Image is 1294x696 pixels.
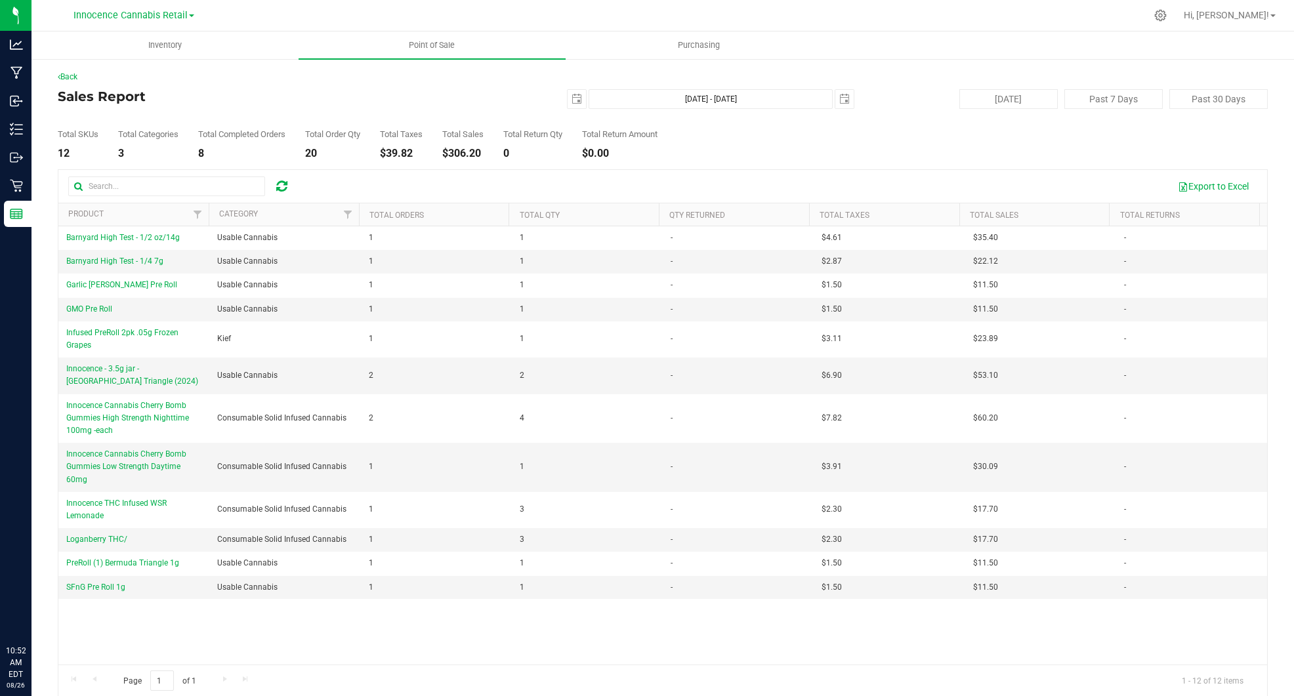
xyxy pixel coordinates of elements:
[217,461,346,473] span: Consumable Solid Infused Cannabis
[6,680,26,690] p: 08/26
[369,503,373,516] span: 1
[442,148,484,159] div: $306.20
[10,179,23,192] inline-svg: Retail
[671,533,673,546] span: -
[1124,557,1126,569] span: -
[520,461,524,473] span: 1
[520,533,524,546] span: 3
[131,39,199,51] span: Inventory
[822,461,842,473] span: $3.91
[380,148,423,159] div: $39.82
[217,232,278,244] span: Usable Cannabis
[973,533,998,546] span: $17.70
[73,10,188,21] span: Innocence Cannabis Retail
[369,211,424,220] a: Total Orders
[10,151,23,164] inline-svg: Outbound
[1169,175,1257,197] button: Export to Excel
[58,130,98,138] div: Total SKUs
[671,303,673,316] span: -
[822,255,842,268] span: $2.87
[305,148,360,159] div: 20
[66,558,179,567] span: PreRoll (1) Bermuda Triangle 1g
[369,255,373,268] span: 1
[973,557,998,569] span: $11.50
[973,503,998,516] span: $17.70
[822,503,842,516] span: $2.30
[973,581,998,594] span: $11.50
[391,39,472,51] span: Point of Sale
[217,255,278,268] span: Usable Cannabis
[671,255,673,268] span: -
[10,38,23,51] inline-svg: Analytics
[369,581,373,594] span: 1
[10,207,23,220] inline-svg: Reports
[66,401,189,435] span: Innocence Cannabis Cherry Bomb Gummies High Strength Nighttime 100mg -each
[520,232,524,244] span: 1
[150,670,174,691] input: 1
[442,130,484,138] div: Total Sales
[822,303,842,316] span: $1.50
[369,303,373,316] span: 1
[669,211,725,220] a: Qty Returned
[520,412,524,424] span: 4
[1124,255,1126,268] span: -
[187,203,209,226] a: Filter
[671,279,673,291] span: -
[217,557,278,569] span: Usable Cannabis
[217,369,278,382] span: Usable Cannabis
[337,203,358,226] a: Filter
[66,280,177,289] span: Garlic [PERSON_NAME] Pre Roll
[66,256,163,266] span: Barnyard High Test - 1/4 7g
[66,499,167,520] span: Innocence THC Infused WSR Lemonade
[369,232,373,244] span: 1
[822,232,842,244] span: $4.61
[970,211,1018,220] a: Total Sales
[305,130,360,138] div: Total Order Qty
[118,130,178,138] div: Total Categories
[959,89,1058,109] button: [DATE]
[369,333,373,345] span: 1
[582,148,657,159] div: $0.00
[118,148,178,159] div: 3
[10,123,23,136] inline-svg: Inventory
[369,557,373,569] span: 1
[380,130,423,138] div: Total Taxes
[1124,412,1126,424] span: -
[217,503,346,516] span: Consumable Solid Infused Cannabis
[217,279,278,291] span: Usable Cannabis
[822,581,842,594] span: $1.50
[58,148,98,159] div: 12
[1169,89,1268,109] button: Past 30 Days
[10,66,23,79] inline-svg: Manufacturing
[822,333,842,345] span: $3.11
[520,211,560,220] a: Total Qty
[369,279,373,291] span: 1
[822,369,842,382] span: $6.90
[66,583,125,592] span: SFnG Pre Roll 1g
[1124,533,1126,546] span: -
[217,533,346,546] span: Consumable Solid Infused Cannabis
[1171,670,1254,690] span: 1 - 12 of 12 items
[66,233,180,242] span: Barnyard High Test - 1/2 oz/14g
[671,232,673,244] span: -
[835,90,854,108] span: select
[58,72,77,81] a: Back
[1064,89,1163,109] button: Past 7 Days
[10,94,23,108] inline-svg: Inbound
[568,90,586,108] span: select
[520,333,524,345] span: 1
[671,412,673,424] span: -
[503,130,562,138] div: Total Return Qty
[973,369,998,382] span: $53.10
[1124,333,1126,345] span: -
[66,535,127,544] span: Loganberry THC/
[1124,303,1126,316] span: -
[1124,503,1126,516] span: -
[369,461,373,473] span: 1
[973,461,998,473] span: $30.09
[66,304,112,314] span: GMO Pre Roll
[217,333,231,345] span: Kief
[13,591,52,630] iframe: Resource center
[973,255,998,268] span: $22.12
[671,333,673,345] span: -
